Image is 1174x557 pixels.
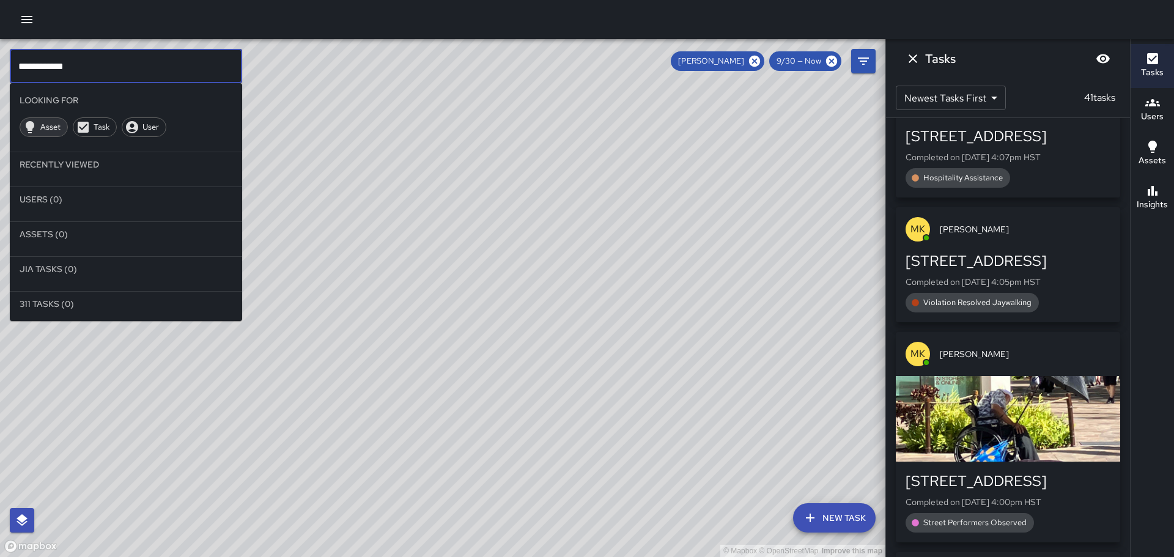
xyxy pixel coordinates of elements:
div: [PERSON_NAME] [671,51,764,71]
li: Jia Tasks (0) [10,257,242,281]
span: [PERSON_NAME] [940,348,1110,360]
span: 9/30 — Now [769,55,829,67]
p: MK [910,347,925,361]
span: [PERSON_NAME] [940,223,1110,235]
button: Filters [851,49,876,73]
button: MK[PERSON_NAME][STREET_ADDRESS]Completed on [DATE] 4:00pm HSTStreet Performers Observed [896,332,1120,542]
p: MK [910,222,925,237]
div: Task [73,117,117,137]
h6: Assets [1139,154,1166,168]
li: Users (0) [10,187,242,212]
h6: Tasks [925,49,956,68]
li: Assets (0) [10,222,242,246]
button: Assets [1131,132,1174,176]
button: Users [1131,88,1174,132]
h6: Users [1141,110,1164,124]
button: MK[PERSON_NAME][STREET_ADDRESS]Completed on [DATE] 4:07pm HSTHospitality Assistance [896,83,1120,197]
p: Completed on [DATE] 4:05pm HST [906,276,1110,288]
span: Task [87,121,116,133]
li: Looking For [10,88,242,113]
div: [STREET_ADDRESS] [906,251,1110,271]
button: Insights [1131,176,1174,220]
p: 41 tasks [1079,90,1120,105]
span: Street Performers Observed [916,517,1034,529]
button: Dismiss [901,46,925,71]
span: [PERSON_NAME] [671,55,751,67]
button: New Task [793,503,876,533]
p: Completed on [DATE] 4:07pm HST [906,151,1110,163]
div: Asset [20,117,68,137]
span: Hospitality Assistance [916,172,1010,184]
h6: Insights [1137,198,1168,212]
h6: Tasks [1141,66,1164,79]
span: Asset [34,121,67,133]
span: User [136,121,166,133]
div: [STREET_ADDRESS] [906,471,1110,491]
li: Recently Viewed [10,152,242,177]
span: Violation Resolved Jaywalking [916,297,1039,309]
button: Blur [1091,46,1115,71]
p: Completed on [DATE] 4:00pm HST [906,496,1110,508]
button: Tasks [1131,44,1174,88]
button: MK[PERSON_NAME][STREET_ADDRESS]Completed on [DATE] 4:05pm HSTViolation Resolved Jaywalking [896,207,1120,322]
div: Newest Tasks First [896,86,1006,110]
div: [STREET_ADDRESS] [906,127,1110,146]
li: 311 Tasks (0) [10,292,242,316]
div: User [122,117,166,137]
div: 9/30 — Now [769,51,841,71]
